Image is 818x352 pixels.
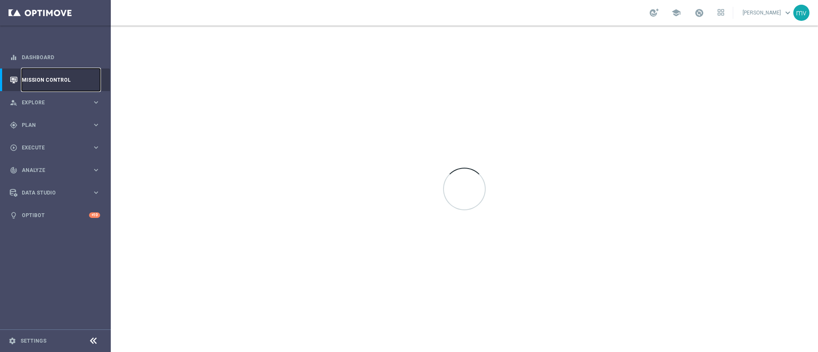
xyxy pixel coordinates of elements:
[9,189,101,196] button: Data Studio keyboard_arrow_right
[20,338,46,343] a: Settings
[22,69,100,91] a: Mission Control
[9,167,101,174] button: track_changes Analyze keyboard_arrow_right
[10,99,17,106] i: person_search
[10,54,17,61] i: equalizer
[10,69,100,91] div: Mission Control
[22,123,92,128] span: Plan
[783,8,792,17] span: keyboard_arrow_down
[10,46,100,69] div: Dashboard
[9,212,101,219] button: lightbulb Optibot +10
[10,166,17,174] i: track_changes
[9,77,101,83] button: Mission Control
[22,168,92,173] span: Analyze
[10,144,92,152] div: Execute
[9,99,101,106] button: person_search Explore keyboard_arrow_right
[22,100,92,105] span: Explore
[10,166,92,174] div: Analyze
[9,337,16,345] i: settings
[9,122,101,129] button: gps_fixed Plan keyboard_arrow_right
[22,204,89,226] a: Optibot
[742,6,793,19] a: [PERSON_NAME]keyboard_arrow_down
[9,144,101,151] button: play_circle_outline Execute keyboard_arrow_right
[10,121,92,129] div: Plan
[10,121,17,129] i: gps_fixed
[10,189,92,197] div: Data Studio
[671,8,681,17] span: school
[92,121,100,129] i: keyboard_arrow_right
[92,189,100,197] i: keyboard_arrow_right
[10,212,17,219] i: lightbulb
[793,5,809,21] div: mv
[22,190,92,195] span: Data Studio
[92,98,100,106] i: keyboard_arrow_right
[92,143,100,152] i: keyboard_arrow_right
[9,54,101,61] button: equalizer Dashboard
[10,204,100,226] div: Optibot
[89,212,100,218] div: +10
[92,166,100,174] i: keyboard_arrow_right
[10,144,17,152] i: play_circle_outline
[22,145,92,150] span: Execute
[22,46,100,69] a: Dashboard
[10,99,92,106] div: Explore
